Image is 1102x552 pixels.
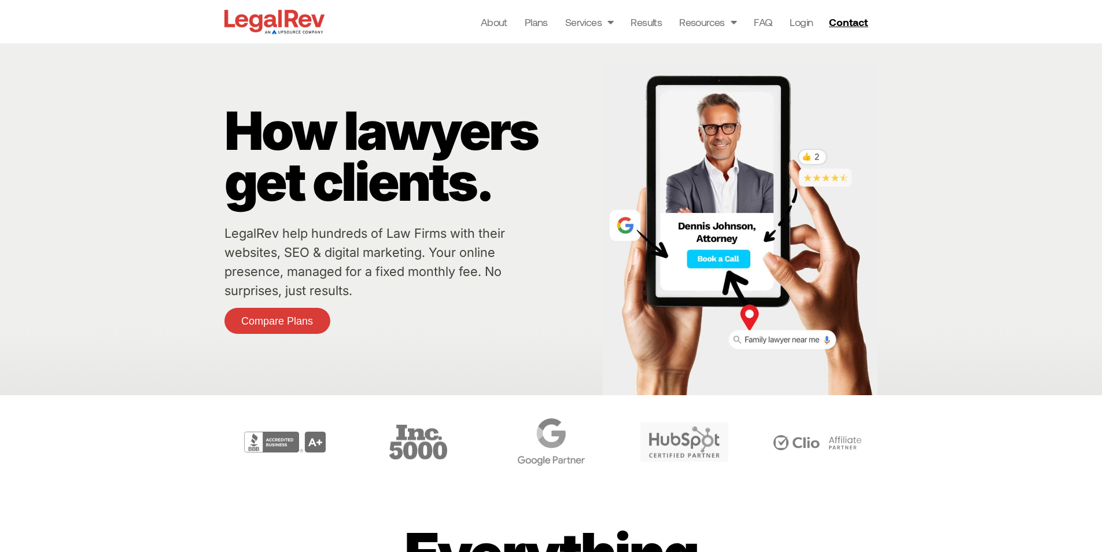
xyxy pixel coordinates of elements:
a: LegalRev help hundreds of Law Firms with their websites, SEO & digital marketing. Your online pre... [224,226,505,298]
a: Resources [679,14,736,30]
div: 2 / 6 [222,413,349,472]
a: Contact [824,13,875,31]
span: Contact [829,17,868,27]
nav: Menu [481,14,813,30]
a: About [481,14,507,30]
div: Carousel [222,413,881,472]
div: 6 / 6 [754,413,881,472]
span: Compare Plans [241,316,313,326]
div: 4 / 6 [488,413,615,472]
div: 3 / 6 [355,413,482,472]
a: Compare Plans [224,308,330,334]
p: How lawyers get clients. [224,105,597,207]
a: Services [565,14,614,30]
div: 5 / 6 [621,413,748,472]
a: FAQ [754,14,772,30]
a: Plans [525,14,548,30]
a: Results [631,14,662,30]
a: Login [790,14,813,30]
